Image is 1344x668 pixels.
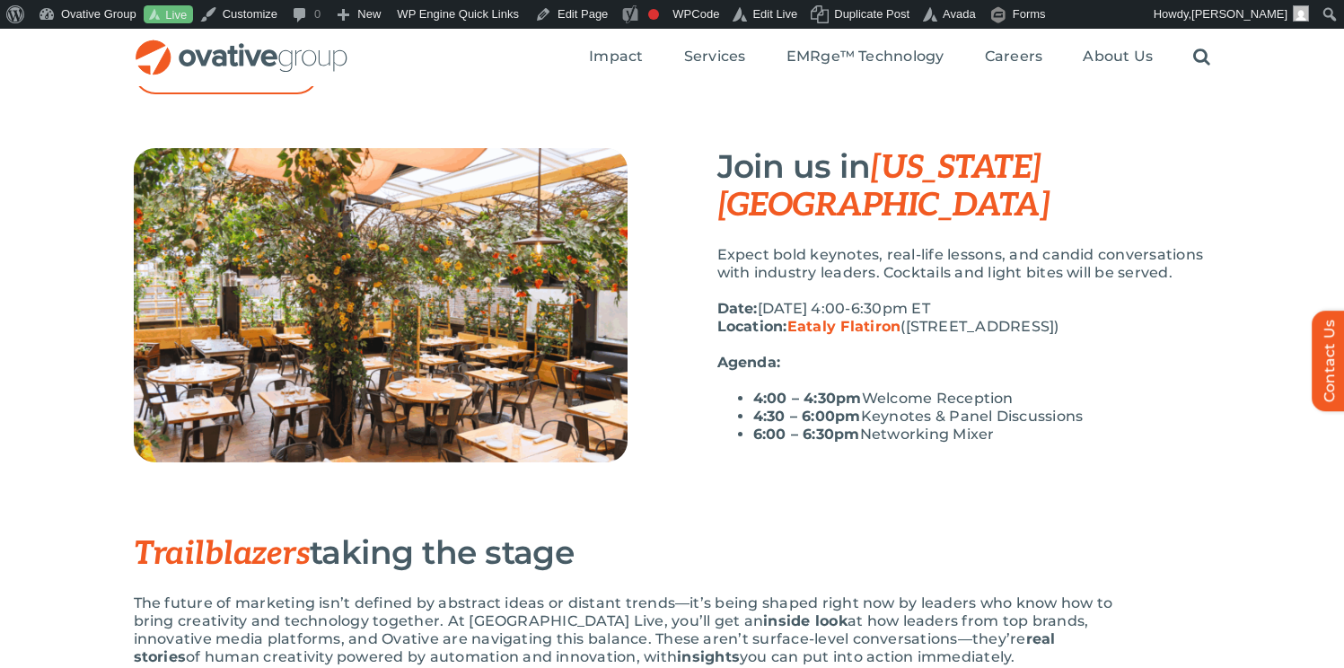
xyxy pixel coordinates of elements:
strong: Location: [717,318,901,335]
span: EMRge™ Technology [786,48,944,66]
strong: insights [677,648,740,665]
span: [PERSON_NAME] [1191,7,1287,21]
strong: Agenda: [717,354,781,371]
nav: Menu [589,29,1210,86]
p: Expect bold keynotes, real-life lessons, and candid conversations with industry leaders. Cocktail... [717,246,1211,282]
strong: real stories [134,630,1056,665]
a: Services [684,48,746,67]
a: Search [1193,48,1210,67]
a: Impact [589,48,643,67]
a: About Us [1083,48,1153,67]
p: [DATE] 4:00-6:30pm ET ([STREET_ADDRESS]) [717,300,1211,336]
a: Careers [985,48,1043,67]
span: About Us [1083,48,1153,66]
h3: Join us in [717,148,1211,224]
a: OG_Full_horizontal_RGB [134,38,349,55]
strong: 4:30 – 6:00pm [753,408,861,425]
p: The future of marketing isn’t defined by abstract ideas or distant trends—it’s being shaped right... [134,594,1121,666]
a: EMRge™ Technology [786,48,944,67]
h3: taking the stage [134,534,1121,572]
span: [US_STATE][GEOGRAPHIC_DATA] [717,148,1050,225]
a: Eataly Flatiron [787,318,901,335]
span: Careers [985,48,1043,66]
div: Focus keyphrase not set [648,9,659,20]
span: Impact [589,48,643,66]
strong: 6:00 – 6:30pm [753,426,860,443]
img: Eataly [134,148,628,462]
a: Live [144,5,193,24]
li: Keynotes & Panel Discussions [753,408,1211,426]
span: Services [684,48,746,66]
strong: 4:00 – 4:30pm [753,390,862,407]
strong: Date: [717,300,758,317]
li: Networking Mixer [753,426,1211,444]
li: Welcome Reception [753,390,1211,408]
strong: inside look [763,612,848,629]
span: Trailblazers [134,534,311,574]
